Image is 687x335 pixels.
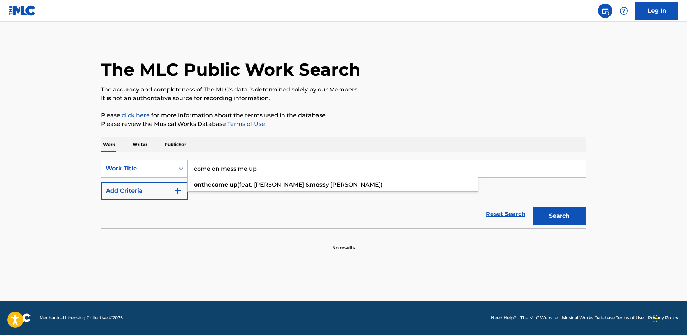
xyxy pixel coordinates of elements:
[101,120,586,128] p: Please review the Musical Works Database
[106,164,170,173] div: Work Title
[229,181,237,188] strong: up
[533,207,586,225] button: Search
[40,315,123,321] span: Mechanical Licensing Collective © 2025
[562,315,644,321] a: Musical Works Database Terms of Use
[122,112,150,119] a: click here
[9,5,36,16] img: MLC Logo
[326,181,382,188] span: y [PERSON_NAME])
[101,85,586,94] p: The accuracy and completeness of The MLC's data is determined solely by our Members.
[194,181,201,188] strong: on
[101,94,586,103] p: It is not an authoritative source for recording information.
[237,181,310,188] span: (feat. [PERSON_NAME] &
[201,181,212,188] span: the
[482,206,529,222] a: Reset Search
[651,301,687,335] iframe: Chat Widget
[101,160,586,228] form: Search Form
[617,4,631,18] div: Help
[648,315,678,321] a: Privacy Policy
[601,6,609,15] img: search
[130,137,149,152] p: Writer
[101,182,188,200] button: Add Criteria
[101,111,586,120] p: Please for more information about the terms used in the database.
[101,59,361,80] h1: The MLC Public Work Search
[332,236,355,251] p: No results
[598,4,612,18] a: Public Search
[653,308,658,329] div: Drag
[635,2,678,20] a: Log In
[310,181,326,188] strong: mess
[520,315,558,321] a: The MLC Website
[101,137,117,152] p: Work
[173,187,182,195] img: 9d2ae6d4665cec9f34b9.svg
[491,315,516,321] a: Need Help?
[9,313,31,322] img: logo
[619,6,628,15] img: help
[226,121,265,127] a: Terms of Use
[212,181,228,188] strong: come
[162,137,188,152] p: Publisher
